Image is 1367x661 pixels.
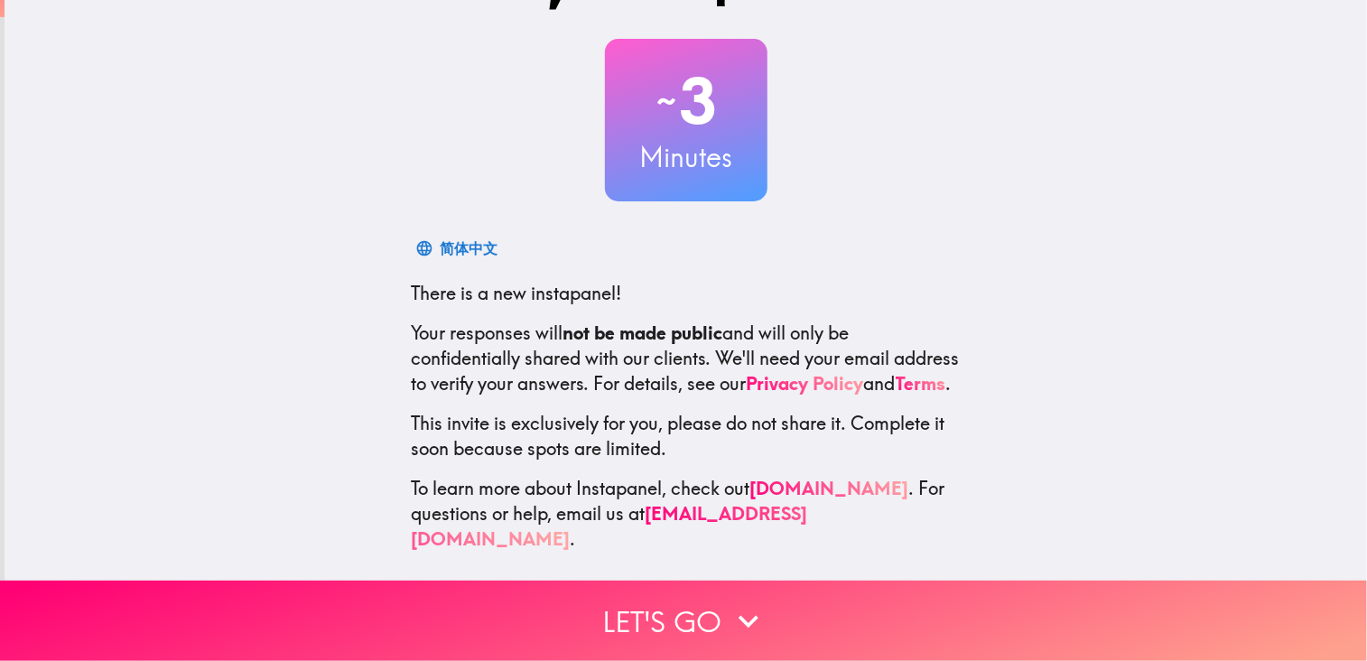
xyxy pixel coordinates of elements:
[605,138,767,176] h3: Minutes
[412,476,961,552] p: To learn more about Instapanel, check out . For questions or help, email us at .
[441,236,498,261] div: 简体中文
[412,411,961,461] p: This invite is exclusively for you, please do not share it. Complete it soon because spots are li...
[655,74,680,128] span: ~
[605,64,767,138] h2: 3
[412,282,622,304] span: There is a new instapanel!
[412,502,808,550] a: [EMAIL_ADDRESS][DOMAIN_NAME]
[747,372,864,395] a: Privacy Policy
[412,230,506,266] button: 简体中文
[563,321,723,344] b: not be made public
[750,477,909,499] a: [DOMAIN_NAME]
[412,321,961,396] p: Your responses will and will only be confidentially shared with our clients. We'll need your emai...
[896,372,946,395] a: Terms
